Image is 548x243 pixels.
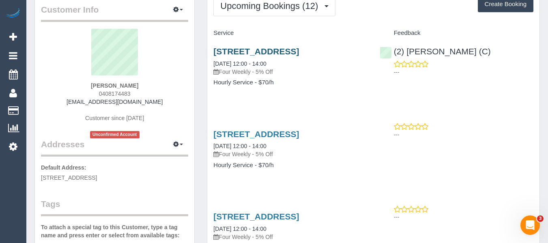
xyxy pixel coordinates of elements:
a: [EMAIL_ADDRESS][DOMAIN_NAME] [67,99,163,105]
a: [DATE] 12:00 - 14:00 [213,143,266,149]
h4: Hourly Service - $70/h [213,162,367,169]
p: --- [394,131,533,139]
span: Unconfirmed Account [90,131,140,138]
a: [DATE] 12:00 - 14:00 [213,226,266,232]
label: To attach a special tag to this Customer, type a tag name and press enter or select from availabl... [41,223,188,239]
span: Customer since [DATE] [85,115,144,121]
h4: Hourly Service - $70/h [213,79,367,86]
h4: Feedback [380,30,533,37]
legend: Tags [41,198,188,216]
p: Four Weekly - 5% Off [213,150,367,158]
span: Upcoming Bookings (12) [220,1,322,11]
p: --- [394,68,533,76]
span: 0408174483 [99,90,131,97]
label: Default Address: [41,163,86,172]
p: Four Weekly - 5% Off [213,68,367,76]
span: 3 [537,215,544,222]
legend: Customer Info [41,4,188,22]
h4: Service [213,30,367,37]
img: Automaid Logo [5,8,21,19]
strong: [PERSON_NAME] [91,82,138,89]
iframe: Intercom live chat [520,215,540,235]
a: [STREET_ADDRESS] [213,47,299,56]
a: [DATE] 12:00 - 14:00 [213,60,266,67]
a: [STREET_ADDRESS] [213,212,299,221]
a: [STREET_ADDRESS] [213,129,299,139]
span: [STREET_ADDRESS] [41,174,97,181]
p: Four Weekly - 5% Off [213,233,367,241]
p: --- [394,213,533,221]
a: (2) [PERSON_NAME] (C) [380,47,491,56]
